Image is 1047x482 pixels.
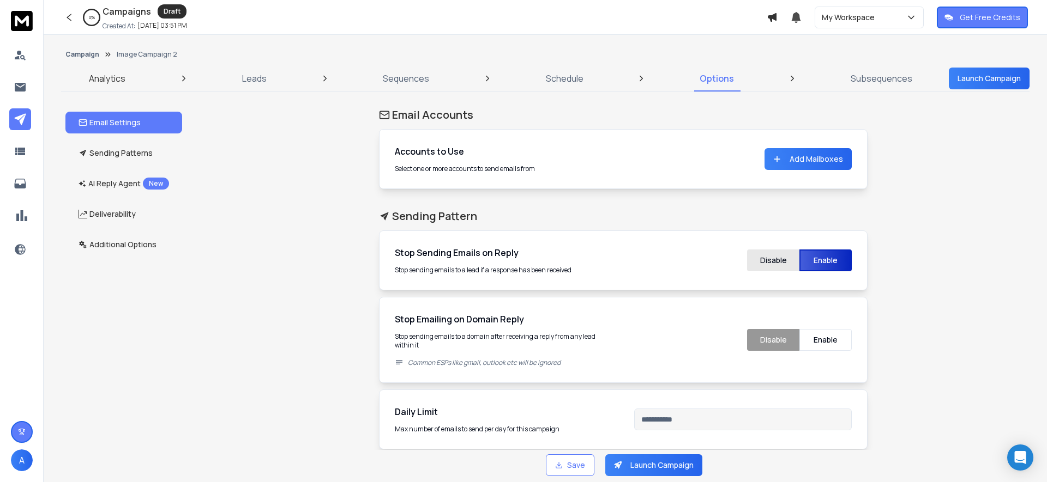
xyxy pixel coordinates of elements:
[851,72,912,85] p: Subsequences
[539,65,590,91] a: Schedule
[949,68,1030,89] button: Launch Campaign
[844,65,919,91] a: Subsequences
[960,12,1020,23] p: Get Free Credits
[82,65,132,91] a: Analytics
[11,449,33,471] button: A
[383,72,429,85] p: Sequences
[1007,444,1033,471] div: Open Intercom Messenger
[379,107,868,123] h1: Email Accounts
[700,72,734,85] p: Options
[117,50,177,59] p: Image Campaign 2
[65,112,182,133] button: Email Settings
[242,72,267,85] p: Leads
[158,4,186,19] div: Draft
[236,65,273,91] a: Leads
[89,72,125,85] p: Analytics
[546,72,583,85] p: Schedule
[103,5,151,18] h1: Campaigns
[103,22,135,30] p: Created At:
[65,50,99,59] button: Campaign
[137,21,187,30] p: [DATE] 03:51 PM
[822,12,879,23] p: My Workspace
[693,65,741,91] a: Options
[937,7,1028,28] button: Get Free Credits
[89,14,95,21] p: 0 %
[376,65,436,91] a: Sequences
[79,117,141,128] p: Email Settings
